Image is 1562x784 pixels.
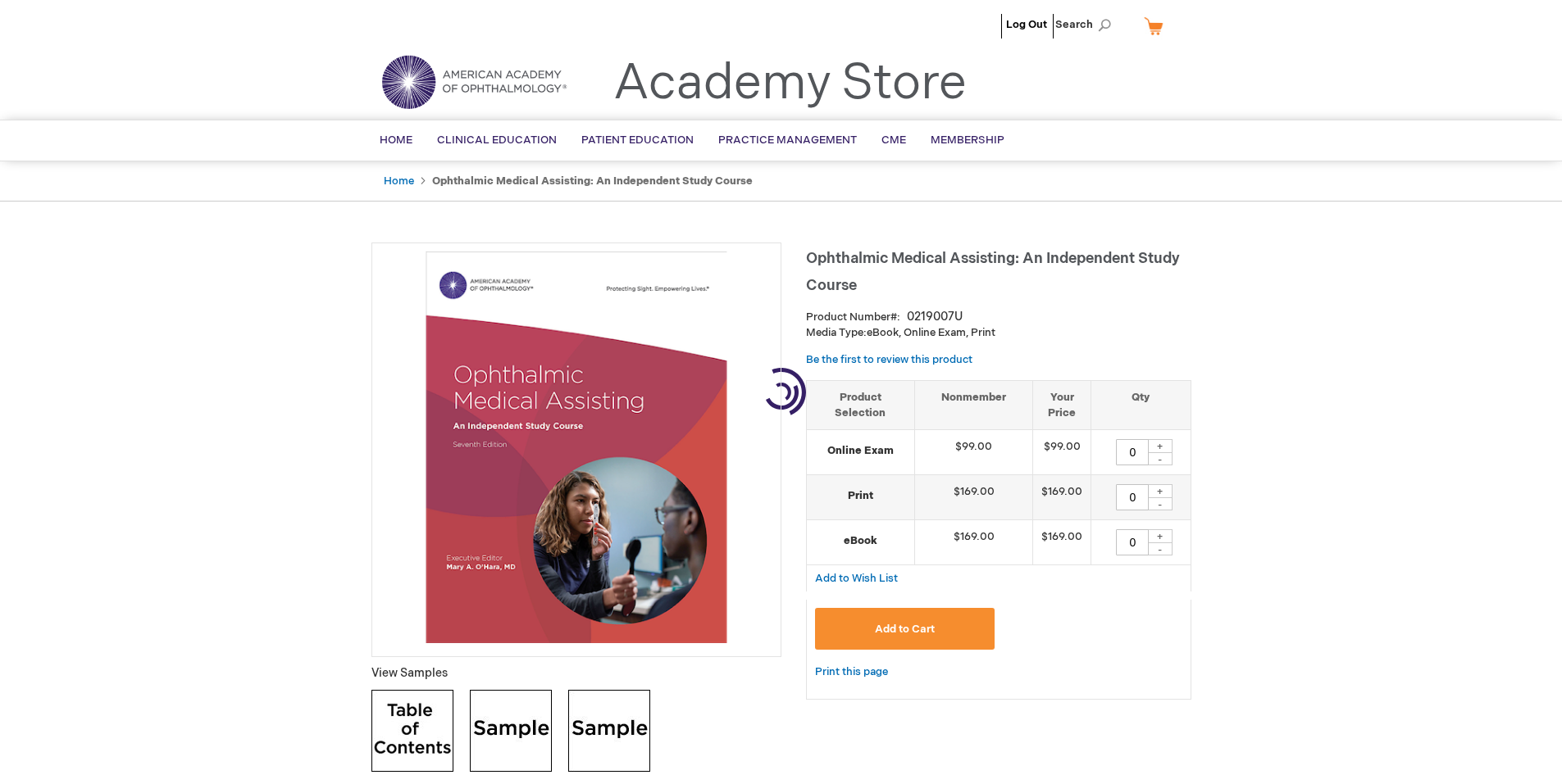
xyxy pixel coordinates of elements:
td: $169.00 [1033,475,1091,520]
img: Ophthalmic Medical Assisting: An Independent Study Course [380,252,772,643]
img: Click to view [371,690,453,772]
a: Print this page [815,662,888,682]
span: Add to Wish List [815,572,898,585]
strong: Ophthalmic Medical Assisting: An Independent Study Course [432,174,753,188]
span: Membership [931,134,1004,147]
span: Add to Cart [875,623,935,636]
span: Home [380,134,412,147]
span: Practice Management [718,134,857,147]
span: Ophthalmic Medical Assisting: An Independent Study Course [806,250,1180,294]
span: Patient Education [581,134,694,147]
p: View Samples [371,665,781,682]
td: $99.00 [915,430,1033,475]
div: - [1148,542,1173,555]
div: + [1148,439,1173,453]
strong: Online Exam [815,443,907,459]
a: Be the first to review this product [806,353,972,366]
th: Qty [1091,380,1191,429]
strong: eBook [815,533,907,549]
a: Home [384,174,414,188]
td: $169.00 [915,520,1033,565]
span: CME [881,134,906,147]
a: Log Out [1006,18,1047,31]
td: $99.00 [1033,430,1091,475]
div: 0219007U [907,309,963,325]
input: Qty [1116,529,1149,555]
input: Qty [1116,439,1149,465]
th: Nonmember [915,380,1033,429]
img: Click to view [568,690,650,772]
strong: Product Number [806,310,900,324]
th: Your Price [1033,380,1091,429]
button: Add to Cart [815,608,995,650]
strong: Print [815,488,907,504]
a: Add to Wish List [815,571,898,585]
p: eBook, Online Exam, Print [806,325,1191,341]
th: Product Selection [807,380,915,429]
div: - [1148,497,1173,510]
div: + [1148,529,1173,543]
div: - [1148,452,1173,465]
span: Clinical Education [437,134,557,147]
div: + [1148,484,1173,498]
span: Search [1055,8,1118,41]
a: Academy Store [613,54,967,113]
img: Click to view [470,690,552,772]
td: $169.00 [915,475,1033,520]
strong: Media Type: [806,326,867,339]
td: $169.00 [1033,520,1091,565]
input: Qty [1116,484,1149,510]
